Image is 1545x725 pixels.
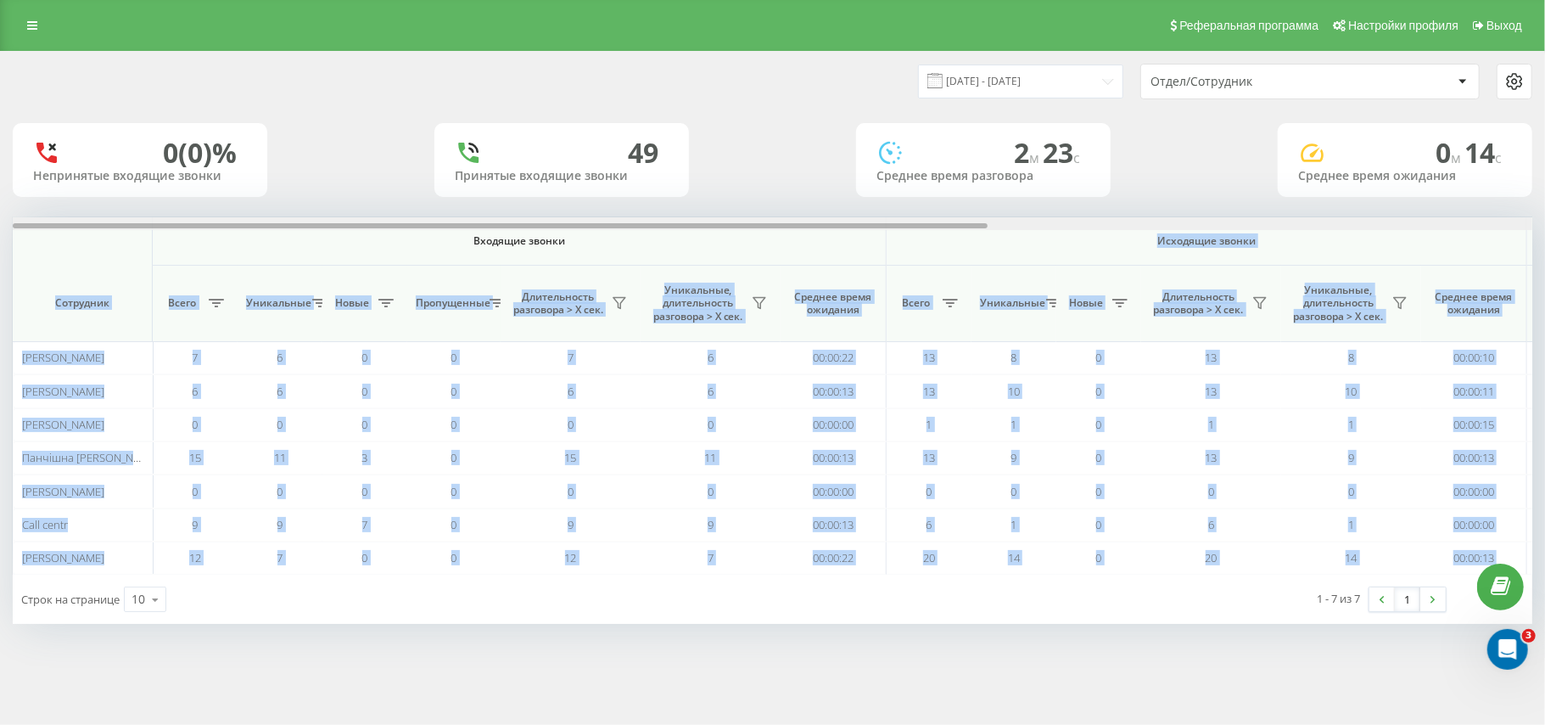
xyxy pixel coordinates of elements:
div: Среднее время разговора [876,169,1090,183]
span: Уникальные, длительность разговора > Х сек. [1290,284,1387,323]
td: 00:00:00 [1421,475,1527,508]
span: 0 [362,417,368,432]
span: 13 [923,384,935,399]
span: 3 [362,450,368,465]
span: 20 [1206,550,1218,565]
div: Непринятые входящие звонки [33,169,247,183]
span: 0 [926,484,932,499]
span: 1 [926,417,932,432]
span: 9 [708,517,714,532]
span: 0 [1011,484,1017,499]
span: Исходящие звонки [926,234,1487,248]
span: 9 [193,517,199,532]
td: 00:00:00 [781,475,887,508]
span: Пропущенные [416,296,484,310]
span: 0 [1096,417,1102,432]
span: 20 [923,550,935,565]
td: 00:00:00 [781,408,887,441]
span: 1 [1011,517,1017,532]
span: 0 [708,417,714,432]
span: 0 [277,484,283,499]
span: 9 [277,517,283,532]
span: 1 [1208,417,1214,432]
span: 12 [565,550,577,565]
span: 0 [193,417,199,432]
span: 6 [1208,517,1214,532]
td: 00:00:13 [781,509,887,542]
span: 0 [1096,517,1102,532]
td: 00:00:11 [1421,374,1527,407]
span: 13 [923,350,935,365]
span: 6 [708,350,714,365]
span: Уникальные [980,296,1041,310]
span: 0 [362,550,368,565]
span: 0 [193,484,199,499]
span: 8 [1011,350,1017,365]
span: 1 [1348,417,1354,432]
span: 0 [568,484,574,499]
span: 0 [568,417,574,432]
span: 0 [451,350,457,365]
span: 6 [193,384,199,399]
span: 0 [1096,450,1102,465]
span: 6 [568,384,574,399]
span: Новые [331,296,373,310]
span: 7 [193,350,199,365]
iframe: Intercom live chat [1487,629,1528,670]
span: Строк на странице [21,592,120,607]
span: 0 [1096,384,1102,399]
span: [PERSON_NAME] [22,350,104,365]
span: 0 [362,350,368,365]
td: 00:00:15 [1421,408,1527,441]
span: 9 [1011,450,1017,465]
span: 13 [1206,384,1218,399]
span: 9 [568,517,574,532]
span: Всего [895,296,938,310]
span: 0 [451,517,457,532]
span: Входящие звонки [197,234,842,248]
span: [PERSON_NAME] [22,417,104,432]
span: 23 [1043,134,1080,171]
span: 0 [1436,134,1464,171]
span: 15 [565,450,577,465]
span: 14 [1346,550,1357,565]
span: [PERSON_NAME] [22,550,104,565]
span: Сотрудник [27,296,137,310]
span: 13 [1206,450,1218,465]
span: Уникальные, длительность разговора > Х сек. [649,284,747,323]
span: 7 [277,550,283,565]
span: 0 [277,417,283,432]
span: [PERSON_NAME] [22,484,104,499]
span: 10 [1008,384,1020,399]
span: 12 [189,550,201,565]
span: Панчішна [PERSON_NAME] [22,450,159,465]
span: Среднее время ожидания [1434,290,1514,317]
span: 0 [1096,484,1102,499]
span: 0 [362,384,368,399]
td: 00:00:00 [1421,509,1527,542]
span: 7 [708,550,714,565]
span: 13 [1206,350,1218,365]
span: Длительность разговора > Х сек. [509,290,607,317]
span: 0 [451,384,457,399]
span: м [1029,149,1043,167]
span: 0 [451,450,457,465]
td: 00:00:22 [781,542,887,575]
a: 1 [1395,587,1420,611]
span: Уникальные [246,296,307,310]
td: 00:00:13 [781,374,887,407]
div: Принятые входящие звонки [455,169,669,183]
td: 00:00:10 [1421,341,1527,374]
span: 0 [708,484,714,499]
span: 15 [189,450,201,465]
span: 0 [362,484,368,499]
span: 8 [1348,350,1354,365]
span: 14 [1008,550,1020,565]
span: [PERSON_NAME] [22,384,104,399]
span: 0 [1348,484,1354,499]
span: 0 [451,417,457,432]
td: 00:00:13 [1421,542,1527,575]
td: 00:00:13 [1421,441,1527,475]
span: Настройки профиля [1348,19,1458,32]
span: 0 [451,484,457,499]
